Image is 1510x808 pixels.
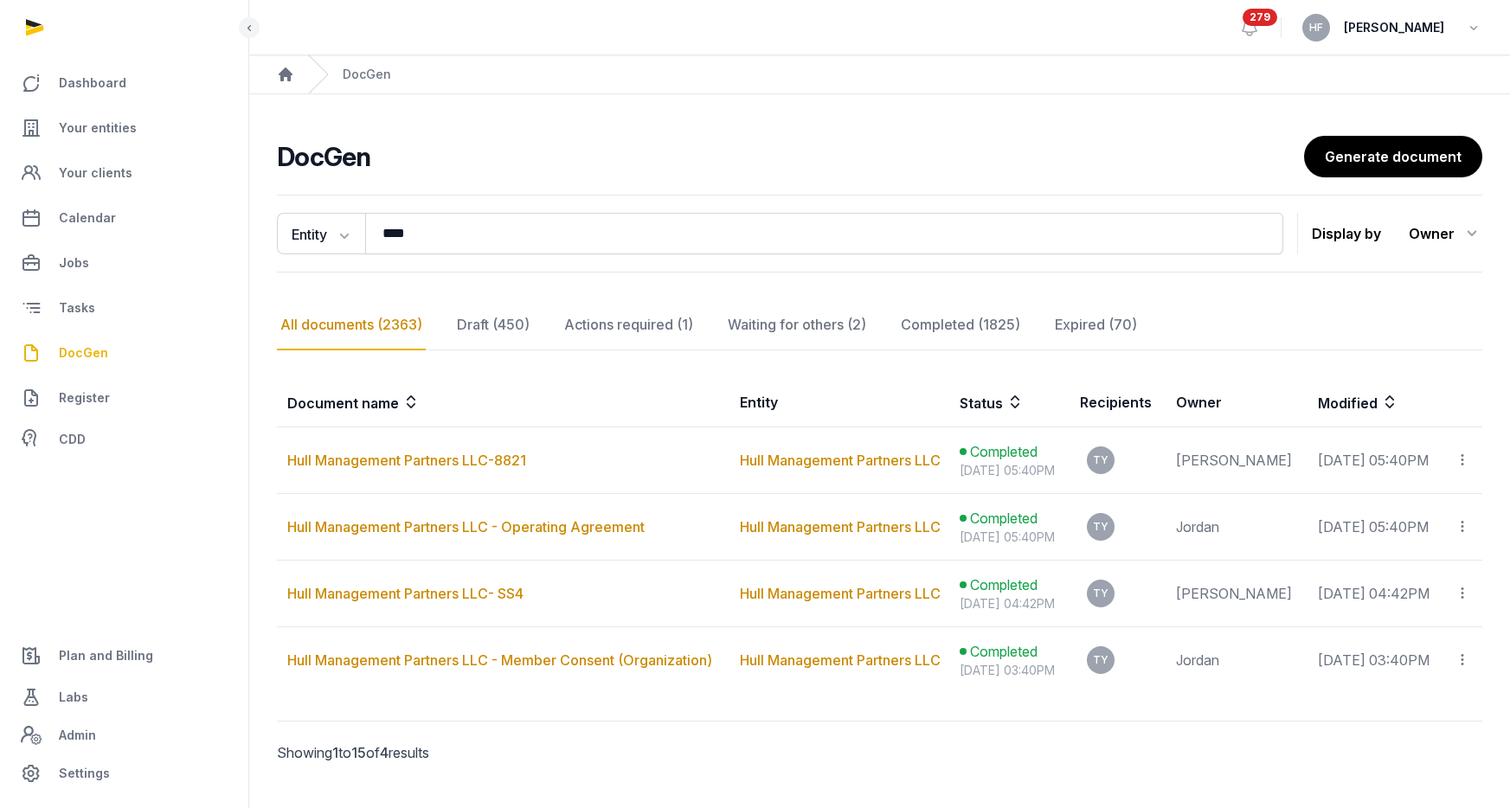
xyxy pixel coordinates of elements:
th: Owner [1166,378,1308,427]
p: Showing to of results [277,721,557,784]
div: [DATE] 05:40PM [960,529,1059,546]
a: Your entities [14,107,235,149]
nav: Breadcrumb [249,55,1510,94]
span: Register [59,388,110,408]
a: Register [14,377,235,419]
a: Hull Management Partners LLC-8821 [287,452,526,469]
div: All documents (2363) [277,300,426,350]
a: Calendar [14,197,235,239]
a: Hull Management Partners LLC - Operating Agreement [287,518,645,535]
span: HF [1309,22,1323,33]
span: TY [1093,455,1108,465]
div: Waiting for others (2) [724,300,870,350]
a: Hull Management Partners LLC- SS4 [287,585,524,602]
td: [PERSON_NAME] [1166,561,1308,627]
a: Your clients [14,152,235,194]
a: Hull Management Partners LLC [740,518,941,535]
div: DocGen [343,66,391,83]
p: Display by [1312,220,1381,247]
span: TY [1093,655,1108,665]
td: [DATE] 03:40PM [1308,627,1445,694]
td: [PERSON_NAME] [1166,427,1308,494]
span: Completed [970,574,1038,595]
a: Hull Management Partners LLC [740,585,941,602]
span: Completed [970,641,1038,662]
span: DocGen [59,343,108,363]
a: Tasks [14,287,235,329]
span: Completed [970,441,1038,462]
button: Entity [277,213,365,254]
span: TY [1093,522,1108,532]
span: Dashboard [59,73,126,93]
td: [DATE] 05:40PM [1308,427,1445,494]
span: Settings [59,763,110,784]
a: Jobs [14,242,235,284]
span: Jobs [59,253,89,273]
td: [DATE] 05:40PM [1308,494,1445,561]
div: Actions required (1) [561,300,697,350]
a: Generate document [1304,136,1482,177]
th: Status [949,378,1070,427]
a: Hull Management Partners LLC [740,651,941,669]
a: Admin [14,718,235,753]
span: 15 [351,744,366,761]
th: Entity [729,378,949,427]
h2: DocGen [277,141,1304,172]
span: Your clients [59,163,132,183]
span: [PERSON_NAME] [1344,17,1444,38]
a: Labs [14,677,235,718]
a: Hull Management Partners LLC - Member Consent (Organization) [287,651,712,669]
span: Your entities [59,118,137,138]
td: Jordan [1166,494,1308,561]
span: 4 [380,744,389,761]
span: Labs [59,687,88,708]
span: 279 [1243,9,1277,26]
a: Plan and Billing [14,635,235,677]
span: Plan and Billing [59,645,153,666]
a: Settings [14,753,235,794]
td: Jordan [1166,627,1308,694]
th: Modified [1308,378,1482,427]
div: [DATE] 04:42PM [960,595,1059,612]
span: 1 [332,744,338,761]
span: TY [1093,588,1108,599]
div: Completed (1825) [897,300,1024,350]
th: Recipients [1070,378,1166,427]
button: HF [1302,14,1330,42]
a: CDD [14,422,235,457]
th: Document name [277,378,729,427]
span: Admin [59,725,96,746]
span: Completed [970,508,1038,529]
a: Dashboard [14,62,235,104]
a: DocGen [14,332,235,374]
span: CDD [59,429,86,450]
div: Draft (450) [453,300,533,350]
td: [DATE] 04:42PM [1308,561,1445,627]
a: Hull Management Partners LLC [740,452,941,469]
div: Expired (70) [1051,300,1141,350]
span: Calendar [59,208,116,228]
span: Tasks [59,298,95,318]
div: [DATE] 03:40PM [960,662,1059,679]
div: Owner [1409,220,1482,247]
div: [DATE] 05:40PM [960,462,1059,479]
nav: Tabs [277,300,1482,350]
